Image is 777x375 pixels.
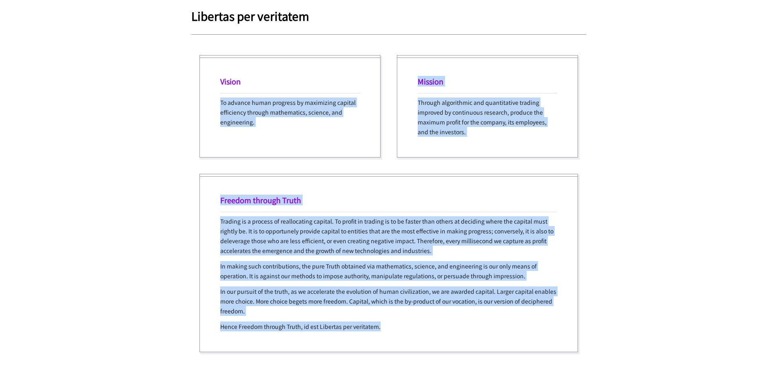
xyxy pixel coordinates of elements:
p: To advance human progress by maximizing capital efficiency through mathematics, science, and engi... [220,98,360,127]
p: Trading is a process of reallocating capital. To profit in trading is to be faster than others at... [220,216,557,255]
p: Hence Freedom through Truth, id est Libertas per veritatem. [220,322,557,331]
h1: Freedom through Truth [220,195,557,205]
h1: Vision [220,76,360,87]
p: In making such contributions, the pure Truth obtained via mathematics, science, and engineering i... [220,261,557,281]
p: In our pursuit of the truth, as we accelerate the evolution of human civilization, we are awarded... [220,286,557,316]
p: Through algorithmic and quantitative trading improved by continuous research, produce the maximum... [418,98,557,137]
h1: Mission [418,76,557,87]
h1: Libertas per veritatem [191,10,586,22]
